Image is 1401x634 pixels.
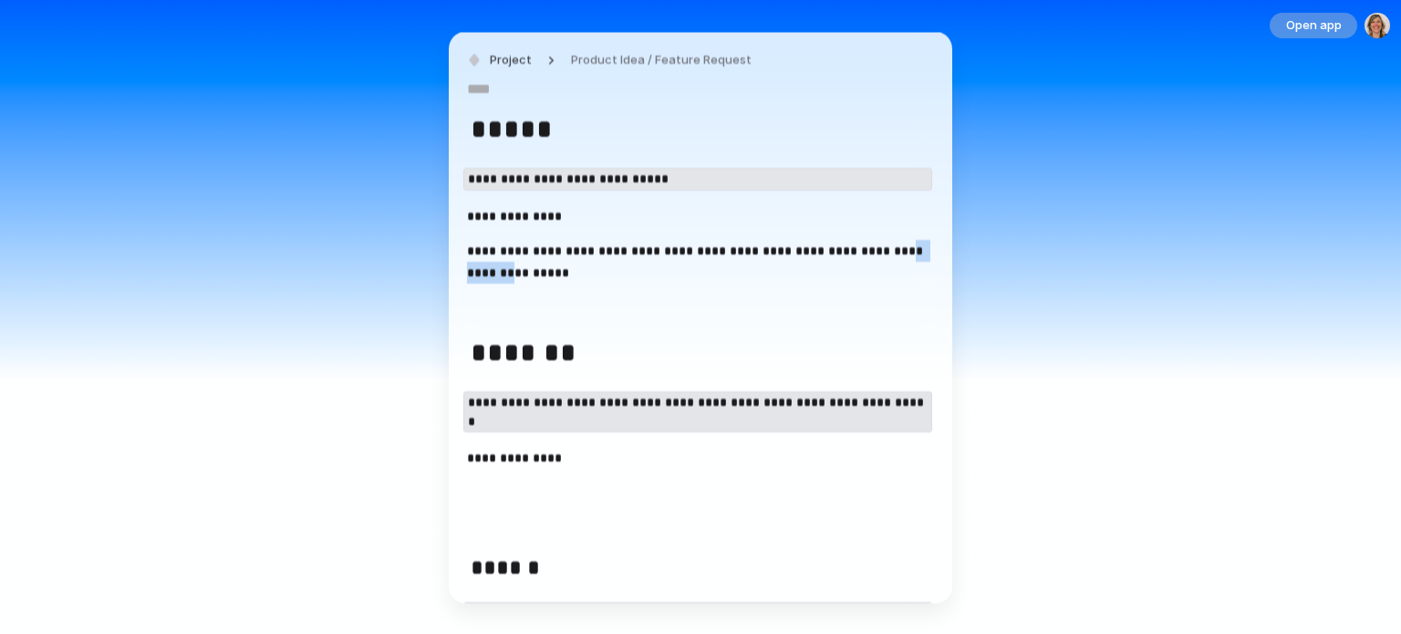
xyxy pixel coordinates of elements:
button: Open app [1270,13,1357,38]
span: Project [490,51,532,69]
span: Product Idea / Feature Request [571,51,752,69]
button: Product Idea / Feature Request [560,47,763,74]
button: Project [462,47,537,74]
span: Open app [1286,16,1342,35]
